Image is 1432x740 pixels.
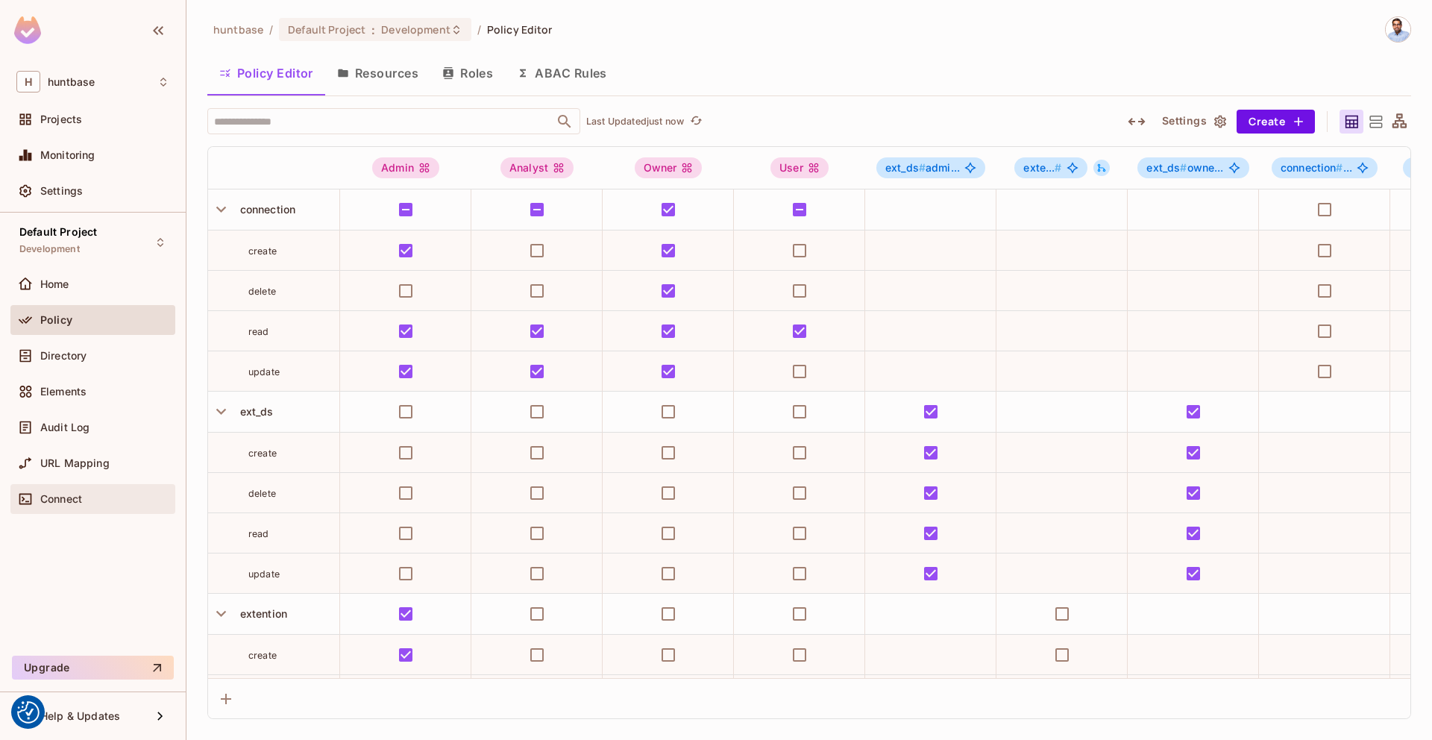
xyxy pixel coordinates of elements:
span: exte... [1023,161,1061,174]
span: connection [234,203,296,216]
span: H [16,71,40,92]
button: Upgrade [12,656,174,680]
span: Workspace: huntbase [48,76,95,88]
span: the active workspace [213,22,263,37]
span: extention#admin [1014,157,1087,178]
span: ... [1281,162,1352,174]
span: # [1180,161,1187,174]
span: Audit Log [40,421,89,433]
span: Default Project [288,22,365,37]
span: Click to refresh data [684,113,705,131]
span: create [248,650,277,661]
span: read [248,326,269,337]
span: extention [234,607,287,620]
img: Revisit consent button [17,701,40,724]
span: create [248,448,277,459]
span: delete [248,488,276,499]
span: URL Mapping [40,457,110,469]
span: update [248,366,280,377]
img: SReyMgAAAABJRU5ErkJggg== [14,16,41,44]
button: Create [1237,110,1315,134]
button: Policy Editor [207,54,325,92]
button: Roles [430,54,505,92]
span: Help & Updates [40,710,120,722]
span: ext_ds [234,405,274,418]
button: Consent Preferences [17,701,40,724]
button: Resources [325,54,430,92]
span: Settings [40,185,83,197]
span: update [248,568,280,580]
span: create [248,245,277,257]
img: Ravindra Bangrawa [1386,17,1410,42]
button: refresh [687,113,705,131]
p: Last Updated just now [586,116,684,128]
span: connection [1281,161,1343,174]
span: Connect [40,493,82,505]
li: / [269,22,273,37]
span: # [1055,161,1061,174]
span: owne... [1146,162,1223,174]
div: Analyst [500,157,574,178]
span: # [1336,161,1342,174]
span: Home [40,278,69,290]
span: Development [19,243,80,255]
span: Monitoring [40,149,95,161]
span: Projects [40,113,82,125]
span: Development [381,22,450,37]
span: ext_ds#owner [1137,157,1249,178]
span: Policy [40,314,72,326]
span: ext_ds [1146,161,1187,174]
span: : [371,24,376,36]
button: Open [554,111,575,132]
span: delete [248,286,276,297]
span: connection#Owner [1272,157,1378,178]
span: Elements [40,386,87,398]
span: ext_ds [885,161,926,174]
li: / [477,22,481,37]
div: Admin [372,157,439,178]
span: read [248,528,269,539]
button: Settings [1156,110,1231,134]
span: refresh [690,114,703,129]
div: User [770,157,829,178]
span: Policy Editor [487,22,553,37]
span: ext_ds#admin [876,157,985,178]
span: Default Project [19,226,97,238]
span: # [919,161,926,174]
div: Owner [635,157,703,178]
button: ABAC Rules [505,54,619,92]
span: admi... [885,162,960,174]
span: Directory [40,350,87,362]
